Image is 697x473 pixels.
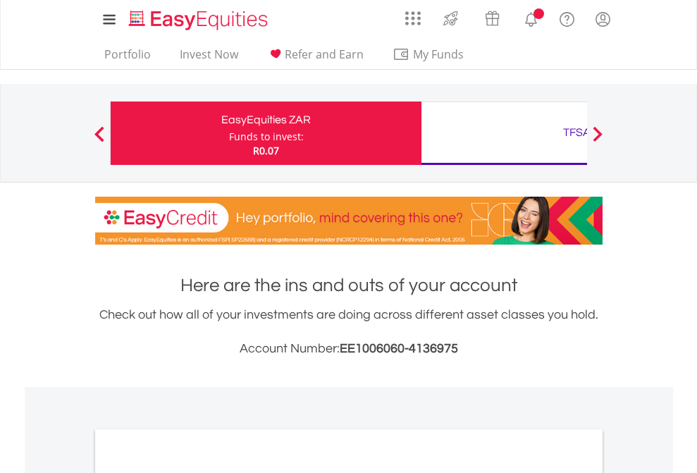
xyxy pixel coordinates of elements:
img: grid-menu-icon.svg [405,11,421,26]
h1: Here are the ins and outs of your account [95,273,603,298]
div: EasyEquities ZAR [119,110,413,130]
a: Vouchers [471,4,513,30]
a: Refer and Earn [261,47,369,69]
a: AppsGrid [396,4,430,26]
img: EasyCredit Promotion Banner [95,197,603,245]
button: Next [584,133,612,147]
div: Funds to invest: [229,130,304,144]
span: EE1006060-4136975 [340,342,458,355]
span: R0.07 [253,144,279,157]
a: Notifications [513,4,549,32]
img: thrive-v2.svg [439,7,462,30]
a: Portfolio [99,47,156,69]
a: Invest Now [174,47,244,69]
a: My Profile [585,4,621,35]
a: Home page [123,4,273,32]
a: FAQ's and Support [549,4,585,32]
span: My Funds [393,45,485,63]
span: Refer and Earn [285,47,364,62]
button: Previous [85,133,113,147]
img: vouchers-v2.svg [481,7,504,30]
h3: Account Number: [95,339,603,359]
div: Check out how all of your investments are doing across different asset classes you hold. [95,305,603,359]
img: EasyEquities_Logo.png [126,8,273,32]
